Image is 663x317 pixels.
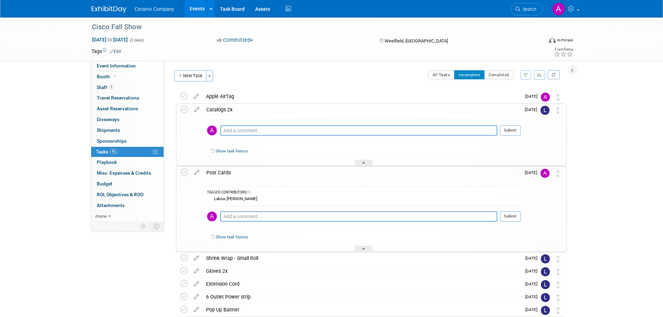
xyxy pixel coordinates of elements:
span: [DATE] [525,269,541,274]
div: Gloves 2x [203,265,521,277]
i: Move task [557,307,560,314]
a: Show task history [216,235,248,239]
a: Budget [91,179,164,189]
button: Incomplete [454,70,484,79]
div: Pop Up Banner [203,304,521,316]
img: April Rockett [541,93,550,102]
a: Asset Reservations [91,104,164,114]
span: Shipments [97,127,120,133]
span: Attachments [97,203,125,208]
span: Ceramo Company [135,6,174,12]
span: Travel Reservations [97,95,139,101]
a: Staff1 [91,82,164,93]
span: [DATE] [525,94,541,99]
img: Lakius Mccoy [541,293,550,302]
div: Apple AirTag [203,90,521,102]
span: Misc. Expenses & Credits [97,170,151,176]
span: Tasks [96,149,118,154]
a: edit [190,268,203,274]
a: Event Information [91,61,164,71]
a: Sponsorships [91,136,164,146]
span: Sponsorships [97,138,127,144]
img: Ayesha Begum [207,126,217,135]
span: [DATE] [525,256,541,261]
span: (1) [246,190,251,194]
img: ExhibitDay [92,6,126,13]
button: Submit [500,211,521,222]
span: Asset Reservations [97,106,138,111]
img: Ayesha Begum [540,169,550,178]
i: Move task [557,269,560,275]
a: edit [190,294,203,300]
a: Refresh [548,70,560,79]
a: Misc. Expenses & Credits [91,168,164,179]
td: Personalize Event Tab Strip [137,222,150,231]
div: Extension Cord [203,278,521,290]
span: [DATE] [525,170,540,175]
i: Move task [557,256,560,262]
i: Move task [557,282,560,288]
span: Staff [97,85,114,90]
a: edit [190,281,203,287]
button: All Tasks [428,70,455,79]
a: ROI, Objectives & ROO [91,190,164,200]
i: Move task [557,94,560,101]
span: Playbook [97,159,117,165]
img: Ayesha Begum [552,2,565,16]
div: Event Format [502,36,574,47]
img: Lakius Mccoy [541,254,550,263]
div: Event Rating [554,48,573,51]
span: 9% [110,149,118,154]
img: Lakius Mccoy [541,306,550,315]
a: Search [511,3,543,15]
span: Event Information [97,63,136,69]
span: [DATE] [DATE] [92,37,128,43]
span: Westfield, [GEOGRAPHIC_DATA] [385,38,448,43]
a: Shipments [91,125,164,136]
img: Lakius Mccoy [541,280,550,289]
span: 1 [109,85,114,90]
img: Lakius Mccoy [541,267,550,276]
button: Completed [484,70,514,79]
td: Tags [92,48,121,55]
div: 6 Outlet Power strip [203,291,521,303]
a: edit [190,255,203,261]
div: Catalogs 2x [203,104,521,116]
i: Booth reservation complete [113,74,117,78]
img: Ayesha Begum [207,212,217,221]
a: Edit [110,49,121,54]
span: [DATE] [525,107,540,112]
a: edit [190,307,203,313]
button: New Task [174,70,206,81]
a: more [91,211,164,222]
a: Giveaways [91,114,164,125]
span: [DATE] [525,307,541,312]
span: Search [520,7,536,12]
a: edit [191,106,203,113]
div: Post Cards [203,167,521,179]
div: Shrink Wrap - Small Roll [203,252,521,264]
div: In-Person [557,38,573,43]
span: (2 days) [129,38,144,42]
i: Move task [557,294,560,301]
span: more [95,213,106,219]
button: Submit [500,125,521,136]
div: TAGGED CONTRIBUTORS [207,190,521,196]
a: Playbook [91,157,164,168]
td: Toggle Event Tabs [149,222,164,231]
button: Committed [214,37,256,44]
span: [DATE] [525,294,541,299]
a: Booth [91,72,164,82]
div: Lakius [PERSON_NAME] [212,196,257,201]
i: Move task [556,107,560,114]
i: Move task [556,170,560,177]
a: Tasks9% [91,147,164,157]
img: Format-Inperson.png [549,37,556,43]
a: Travel Reservations [91,93,164,103]
a: edit [191,169,203,176]
span: Booth [97,74,118,79]
div: Cisco Fall Show [89,21,532,33]
span: Budget [97,181,112,187]
span: [DATE] [525,282,541,286]
span: ROI, Objectives & ROO [97,192,143,197]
